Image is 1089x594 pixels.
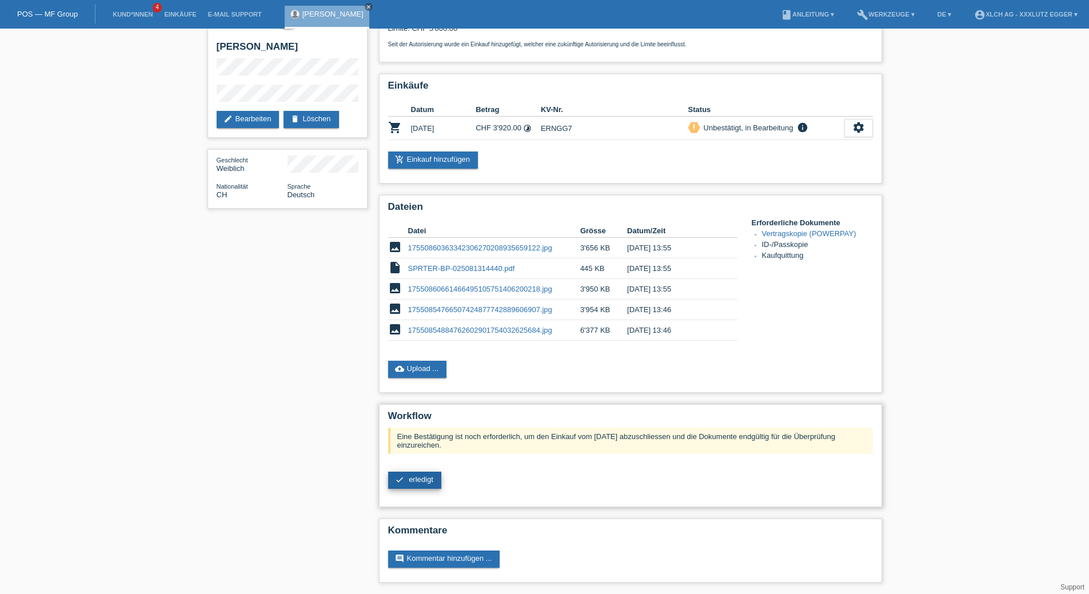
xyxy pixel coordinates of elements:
h2: [PERSON_NAME] [217,41,358,58]
i: POSP00026067 [388,121,402,134]
h4: Erforderliche Dokumente [752,218,873,227]
a: E-Mail Support [202,11,268,18]
a: SPRTER-BP-025081314440.pdf [408,264,515,273]
span: Schweiz [217,190,228,199]
a: commentKommentar hinzufügen ... [388,551,500,568]
a: Einkäufe [158,11,202,18]
a: DE ▾ [932,11,957,18]
th: KV-Nr. [541,103,688,117]
td: [DATE] [411,117,476,140]
th: Datei [408,224,580,238]
span: Sprache [288,183,311,190]
p: Seit der Autorisierung wurde ein Einkauf hinzugefügt, welcher eine zukünftige Autorisierung und d... [388,41,873,47]
th: Datum [411,103,476,117]
i: add_shopping_cart [395,155,404,164]
th: Status [688,103,844,117]
a: Vertragskopie (POWERPAY) [762,229,856,238]
i: account_circle [974,9,986,21]
i: comment [395,554,404,563]
i: image [388,281,402,295]
i: priority_high [690,123,698,131]
td: [DATE] 13:55 [627,238,721,258]
a: cloud_uploadUpload ... [388,361,447,378]
h2: Kommentare [388,525,873,542]
i: settings [852,121,865,134]
a: Support [1060,583,1084,591]
a: POS — MF Group [17,10,78,18]
i: check [395,475,404,484]
i: cloud_upload [395,364,404,373]
th: Datum/Zeit [627,224,721,238]
td: [DATE] 13:55 [627,258,721,279]
a: 17550854884762602901754032625684.jpg [408,326,552,334]
a: Kund*innen [107,11,158,18]
td: [DATE] 13:46 [627,320,721,341]
i: image [388,240,402,254]
a: deleteLöschen [284,111,338,128]
td: 3'950 KB [580,279,627,300]
span: Deutsch [288,190,315,199]
i: edit [224,114,233,123]
span: Nationalität [217,183,248,190]
td: 3'656 KB [580,238,627,258]
a: 17550860363342306270208935659122.jpg [408,244,552,252]
td: 445 KB [580,258,627,279]
i: image [388,322,402,336]
td: 3'954 KB [580,300,627,320]
i: insert_drive_file [388,261,402,274]
a: editBearbeiten [217,111,280,128]
a: buildWerkzeuge ▾ [851,11,920,18]
td: 6'377 KB [580,320,627,341]
a: add_shopping_cartEinkauf hinzufügen [388,152,478,169]
td: ERNGG7 [541,117,688,140]
i: delete [290,114,300,123]
i: build [857,9,868,21]
i: image [388,302,402,316]
a: 17550854766507424877742889606907.jpg [408,305,552,314]
th: Grösse [580,224,627,238]
i: info [796,122,809,133]
span: Geschlecht [217,157,248,164]
a: account_circleXLCH AG - XXXLutz Egger ▾ [968,11,1083,18]
div: Limite: CHF 5'000.00 [388,15,873,47]
a: bookAnleitung ▾ [775,11,840,18]
li: ID-/Passkopie [762,240,873,251]
li: Kaufquittung [762,251,873,262]
i: 24 Raten [523,124,532,133]
a: close [365,3,373,11]
div: Unbestätigt, in Bearbeitung [700,122,793,134]
i: close [366,4,372,10]
h2: Dateien [388,201,873,218]
td: CHF 3'920.00 [476,117,541,140]
span: erledigt [409,475,433,484]
th: Betrag [476,103,541,117]
span: 4 [153,3,162,13]
a: check erledigt [388,472,441,489]
a: [PERSON_NAME] [302,10,364,18]
div: Eine Bestätigung ist noch erforderlich, um den Einkauf vom [DATE] abzuschliessen und die Dokument... [388,428,873,454]
div: Weiblich [217,156,288,173]
h2: Workflow [388,410,873,428]
h2: Einkäufe [388,80,873,97]
td: [DATE] 13:55 [627,279,721,300]
td: [DATE] 13:46 [627,300,721,320]
i: book [781,9,792,21]
a: 17550860661466495105751406200218.jpg [408,285,552,293]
